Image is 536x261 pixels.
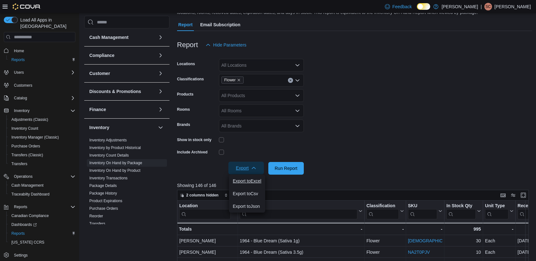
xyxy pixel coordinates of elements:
button: Users [1,68,78,77]
span: Inventory Manager (Classic) [11,135,59,140]
button: Discounts & Promotions [157,88,164,95]
button: Catalog [11,94,29,102]
span: Traceabilty Dashboard [9,190,75,198]
button: Cash Management [6,181,78,190]
span: Export to Excel [233,178,261,183]
span: Run Report [275,165,297,171]
button: Compliance [89,52,156,59]
input: Dark Mode [417,3,430,10]
span: Canadian Compliance [9,212,75,220]
label: Include Archived [177,150,207,155]
a: Package Details [89,183,117,188]
button: Transfers (Classic) [6,151,78,159]
a: Inventory Count Details [89,153,129,158]
span: Cash Management [11,183,43,188]
span: Purchase Orders [9,142,75,150]
label: Show in stock only [177,137,212,142]
a: Feedback [382,0,414,13]
a: Inventory Manager (Classic) [9,134,61,141]
p: [PERSON_NAME] [442,3,478,10]
div: 10 [446,248,481,256]
a: Canadian Compliance [9,212,51,220]
div: Location [179,203,231,209]
a: Home [11,47,27,55]
a: Settings [11,252,30,259]
span: Home [11,47,75,54]
span: Email Subscription [200,18,240,31]
div: Each [485,248,514,256]
span: Catalog [11,94,75,102]
a: Inventory Count [9,125,41,132]
span: Adjustments (Classic) [9,116,75,123]
button: Inventory Manager (Classic) [6,133,78,142]
button: Reports [11,203,30,211]
h3: Compliance [89,52,114,59]
a: Reports [9,230,27,237]
button: SKU [408,203,442,219]
button: Adjustments (Classic) [6,115,78,124]
span: Cash Management [9,182,75,189]
button: Canadian Compliance [6,211,78,220]
span: Package History [89,191,117,196]
span: Hide Parameters [213,42,246,48]
div: 995 [446,225,481,233]
button: Unit Type [485,203,514,219]
label: Classifications [177,77,204,82]
span: Purchase Orders [89,206,118,211]
h3: Cash Management [89,34,129,40]
button: Cash Management [157,34,164,41]
a: [DEMOGRAPHIC_DATA] [408,238,457,243]
div: Unit Type [485,203,508,219]
a: Purchase Orders [9,142,43,150]
a: Adjustments (Classic) [9,116,51,123]
span: Package Details [89,183,117,188]
span: Transfers [11,161,27,166]
button: Location [179,203,236,219]
button: Finance [89,106,156,113]
span: Inventory On Hand by Package [89,160,142,165]
label: Brands [177,122,190,127]
div: - [485,225,514,233]
h3: Discounts & Promotions [89,88,141,95]
a: Transfers [89,221,105,226]
span: Reorder [89,214,103,219]
a: Reports [9,56,27,64]
a: Inventory Transactions [89,176,128,180]
button: Export toCsv [229,187,265,200]
button: Customer [157,70,164,77]
a: Product Expirations [89,199,122,203]
div: Classification [366,203,399,219]
span: Flower [221,77,244,84]
span: Flower [224,77,236,83]
a: NA2T0PJV [408,250,430,255]
a: Inventory On Hand by Package [89,161,142,165]
span: Inventory Manager (Classic) [9,134,75,141]
span: Settings [14,253,28,258]
div: In Stock Qty [446,203,476,209]
span: Inventory [11,107,75,115]
button: Hide Parameters [203,39,249,51]
button: Inventory [157,124,164,131]
button: Open list of options [295,63,300,68]
span: Inventory On Hand by Product [89,168,140,173]
span: Report [178,18,193,31]
button: Inventory [89,124,156,131]
button: Product [239,203,362,219]
button: Transfers [6,159,78,168]
div: - [408,225,442,233]
a: Transfers [9,160,30,168]
span: Operations [14,174,33,179]
div: Flower [366,248,404,256]
button: Operations [1,172,78,181]
span: Product Expirations [89,198,122,203]
h3: Customer [89,70,110,77]
span: Load All Apps in [GEOGRAPHIC_DATA] [18,17,75,29]
div: SKU [408,203,437,209]
div: 1964 - Blue Dream (Sativa 3.5g) [239,248,362,256]
a: Dashboards [9,221,39,228]
button: Traceabilty Dashboard [6,190,78,199]
button: Catalog [1,94,78,103]
button: Settings [1,251,78,260]
button: Sort fields [222,191,250,199]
